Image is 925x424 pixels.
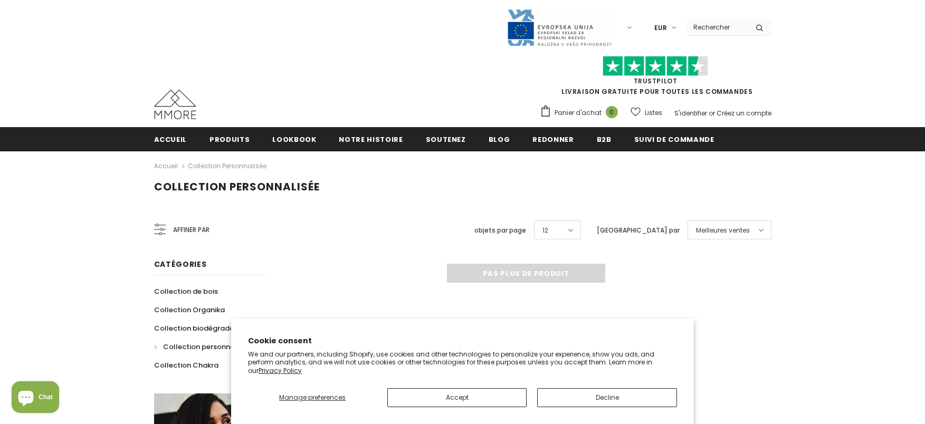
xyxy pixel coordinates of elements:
span: Listes [645,108,662,118]
h2: Cookie consent [248,335,677,346]
a: Collection de bois [154,282,218,301]
a: Notre histoire [339,127,403,151]
span: 0 [606,106,618,118]
a: Collection Chakra [154,356,218,374]
span: Notre histoire [339,134,403,144]
span: Accueil [154,134,187,144]
a: Suivi de commande [634,127,714,151]
span: Manage preferences [279,393,346,402]
input: Search Site [687,20,748,35]
a: Accueil [154,127,187,151]
inbox-online-store-chat: Shopify online store chat [8,381,62,416]
a: B2B [597,127,612,151]
span: Affiner par [173,224,209,236]
span: Suivi de commande [634,134,714,144]
span: Catégories [154,259,207,269]
label: [GEOGRAPHIC_DATA] par [597,225,680,236]
span: soutenez [426,134,466,144]
span: Collection personnalisée [163,342,251,352]
span: B2B [597,134,612,144]
a: Privacy Policy [259,366,302,375]
span: Lookbook [272,134,316,144]
span: 12 [542,225,548,236]
a: Collection personnalisée [188,161,266,170]
button: Manage preferences [248,388,377,407]
a: Collection personnalisée [154,338,251,356]
a: TrustPilot [634,76,678,85]
a: Listes [631,103,662,122]
span: Collection personnalisée [154,179,320,194]
img: Cas MMORE [154,90,196,119]
span: or [709,109,715,118]
span: Redonner [532,134,574,144]
a: Blog [489,127,510,151]
a: S'identifier [674,109,707,118]
span: LIVRAISON GRATUITE POUR TOUTES LES COMMANDES [540,61,771,96]
span: EUR [654,23,667,33]
span: Collection biodégradable [154,323,245,333]
a: Panier d'achat 0 [540,105,623,121]
a: Lookbook [272,127,316,151]
img: Javni Razpis [507,8,612,47]
span: Meilleures ventes [696,225,750,236]
a: Collection biodégradable [154,319,245,338]
label: objets par page [474,225,526,236]
button: Accept [387,388,527,407]
span: Produits [209,134,250,144]
span: Collection Chakra [154,360,218,370]
span: Blog [489,134,510,144]
img: Faites confiance aux étoiles pilotes [603,56,708,76]
span: Collection Organika [154,305,225,315]
span: Panier d'achat [555,108,602,118]
a: Collection Organika [154,301,225,319]
a: Produits [209,127,250,151]
a: Créez un compte [717,109,771,118]
button: Decline [537,388,676,407]
a: Accueil [154,160,178,172]
p: We and our partners, including Shopify, use cookies and other technologies to personalize your ex... [248,350,677,375]
a: Redonner [532,127,574,151]
a: soutenez [426,127,466,151]
a: Javni Razpis [507,23,612,32]
span: Collection de bois [154,286,218,296]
